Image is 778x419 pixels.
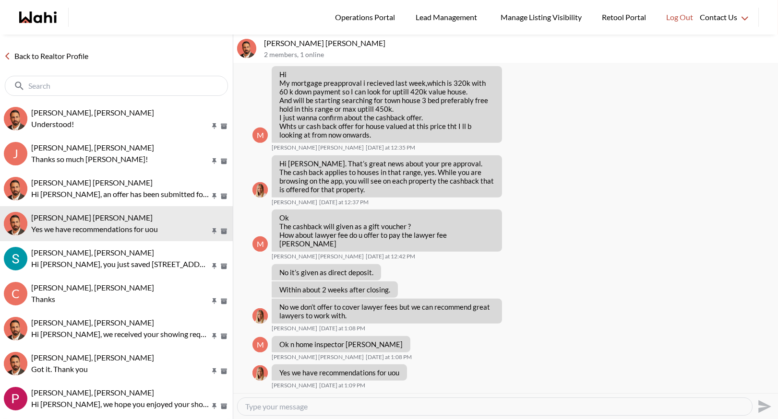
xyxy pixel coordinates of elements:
div: khalid Alvi, Behnam [4,352,27,375]
button: Send [753,396,774,417]
button: Pin [210,122,219,130]
div: C [4,282,27,305]
span: [PERSON_NAME] [PERSON_NAME] [31,178,153,187]
span: [PERSON_NAME] [272,325,317,332]
img: J [4,107,27,130]
p: Thanks so much [PERSON_NAME]! [31,153,210,165]
button: Pin [210,332,219,340]
span: Log Out [666,11,693,23]
div: Michelle Ryckman [252,365,268,381]
p: Thanks [31,293,210,305]
span: [PERSON_NAME], [PERSON_NAME] [31,353,154,362]
span: [PERSON_NAME] [272,198,317,206]
button: Archive [219,227,229,235]
button: Pin [210,367,219,375]
div: M [252,128,268,143]
p: Ok The cashback will given as a gift voucher ? How about lawyer fee do u offer to pay the lawyer ... [279,213,494,248]
div: Michelle Ryckman [252,182,268,198]
p: 2 members , 1 online [264,51,774,59]
span: Lead Management [416,11,480,23]
div: J [4,142,27,165]
p: Yes we have recommendations for uou [31,223,210,235]
button: Archive [219,122,229,130]
div: Michelle Ryckman [252,308,268,324]
img: k [4,352,27,375]
img: M [252,365,268,381]
input: Search [28,81,206,91]
span: Manage Listing Visibility [498,11,585,23]
button: Archive [219,262,229,270]
div: M [252,337,268,352]
span: [PERSON_NAME] [PERSON_NAME] [272,144,364,151]
span: [PERSON_NAME] [PERSON_NAME] [31,213,153,222]
img: M [252,308,268,324]
img: S [4,177,27,200]
p: [PERSON_NAME] [PERSON_NAME] [264,38,774,48]
button: Archive [219,402,229,410]
img: S [4,247,27,270]
div: M [252,236,268,252]
p: Hi [PERSON_NAME]. That’s great news about your pre approval. The cash back applies to houses in t... [279,159,494,194]
p: Hi [PERSON_NAME], we hope you enjoyed your showings! Did the properties meet your criteria? What ... [31,398,210,410]
p: Got it. Thank you [31,363,210,375]
button: Pin [210,157,219,165]
button: Archive [219,367,229,375]
span: [PERSON_NAME], [PERSON_NAME] [31,388,154,397]
div: Josh Hortaleza, Behnam [4,107,27,130]
textarea: Type your message [245,402,744,411]
span: Retool Portal [602,11,649,23]
button: Archive [219,192,229,200]
div: Surinder Singh, Behnam [4,247,27,270]
span: [PERSON_NAME] [272,382,317,389]
span: [PERSON_NAME], [PERSON_NAME] [31,108,154,117]
time: 2025-08-24T17:08:29.330Z [319,325,365,332]
div: Syed Sayeed Uddin, Behnam [4,177,27,200]
div: Caroline Rouben, Behnam [4,317,27,340]
button: Archive [219,297,229,305]
time: 2025-08-24T16:42:57.208Z [366,253,415,260]
span: [PERSON_NAME] [PERSON_NAME] [272,253,364,260]
p: Hi My mortgage preapproval i recieved last week,which is 320k with 60 k down payment so I can loo... [279,70,494,139]
div: Pat Ade, Behnam [4,387,27,410]
time: 2025-08-24T17:09:31.293Z [319,382,365,389]
span: [PERSON_NAME], [PERSON_NAME] [31,143,154,152]
button: Pin [210,227,219,235]
p: Within about 2 weeks after closing. [279,285,390,294]
button: Archive [219,332,229,340]
a: Wahi homepage [19,12,57,23]
p: Hi [PERSON_NAME], we received your showing requests - exciting 🎉 . We will be in touch shortly. [31,328,210,340]
p: Ok n home inspector [PERSON_NAME] [279,340,403,349]
img: M [4,212,27,235]
p: Hi [PERSON_NAME], you just saved [STREET_ADDRESS][PERSON_NAME]. Would you like to book a showing ... [31,258,210,270]
p: Yes we have recommendations for uou [279,368,399,377]
p: Understood! [31,118,210,130]
span: [PERSON_NAME], [PERSON_NAME] [31,318,154,327]
div: Muhammad Ali Zaheer, Behnam [4,212,27,235]
time: 2025-08-24T17:08:51.667Z [366,353,412,361]
button: Pin [210,262,219,270]
img: M [252,182,268,198]
img: M [237,39,256,58]
time: 2025-08-24T16:37:38.930Z [319,198,369,206]
button: Pin [210,297,219,305]
div: Muhammad Ali Zaheer, Behnam [237,39,256,58]
button: Pin [210,402,219,410]
span: [PERSON_NAME] [PERSON_NAME] [272,353,364,361]
span: [PERSON_NAME], [PERSON_NAME] [31,248,154,257]
button: Pin [210,192,219,200]
span: [PERSON_NAME], [PERSON_NAME] [31,283,154,292]
img: P [4,387,27,410]
p: No it’s given as direct deposit. [279,268,373,277]
img: C [4,317,27,340]
time: 2025-08-24T16:35:05.416Z [366,144,415,151]
p: Hi [PERSON_NAME], an offer has been submitted for [STREET_ADDRESS][PERSON_NAME][PERSON_NAME]. If ... [31,188,210,200]
p: No we don’t offer to cover lawyer fees but we can recommend great lawyers to work with. [279,303,494,320]
span: Operations Portal [335,11,398,23]
button: Archive [219,157,229,165]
